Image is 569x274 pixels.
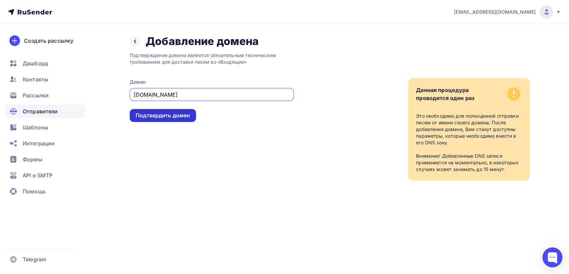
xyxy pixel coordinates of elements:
span: Отправители [23,107,58,115]
input: Укажите домен [134,91,290,99]
span: Формы [23,155,42,163]
span: [EMAIL_ADDRESS][DOMAIN_NAME] [454,9,536,15]
div: Это необходимо для полноценной отправки писем от имени своего домена. После добавления домена, Ва... [416,113,522,173]
a: Дашборд [5,57,85,70]
span: Помощь [23,187,46,195]
div: Создать рассылку [24,37,73,45]
span: Рассылки [23,91,49,99]
div: Домен [130,79,294,85]
a: [EMAIL_ADDRESS][DOMAIN_NAME] [454,5,561,19]
h2: Добавление домена [146,35,259,48]
span: Шаблоны [23,123,48,131]
div: Подтверждение домена является обязательным техническим требованием для доставки писем во «Входящие» [130,52,294,65]
span: Интеграции [23,139,55,147]
a: Контакты [5,73,85,86]
a: Формы [5,153,85,166]
span: Telegram [23,255,46,263]
div: Подтвердить домен [136,112,190,119]
a: Отправители [5,105,85,118]
span: Контакты [23,75,48,83]
a: Рассылки [5,89,85,102]
a: Шаблоны [5,121,85,134]
div: Данная процедура проводится один раз [416,86,474,102]
span: Дашборд [23,59,48,67]
span: API и SMTP [23,171,52,179]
